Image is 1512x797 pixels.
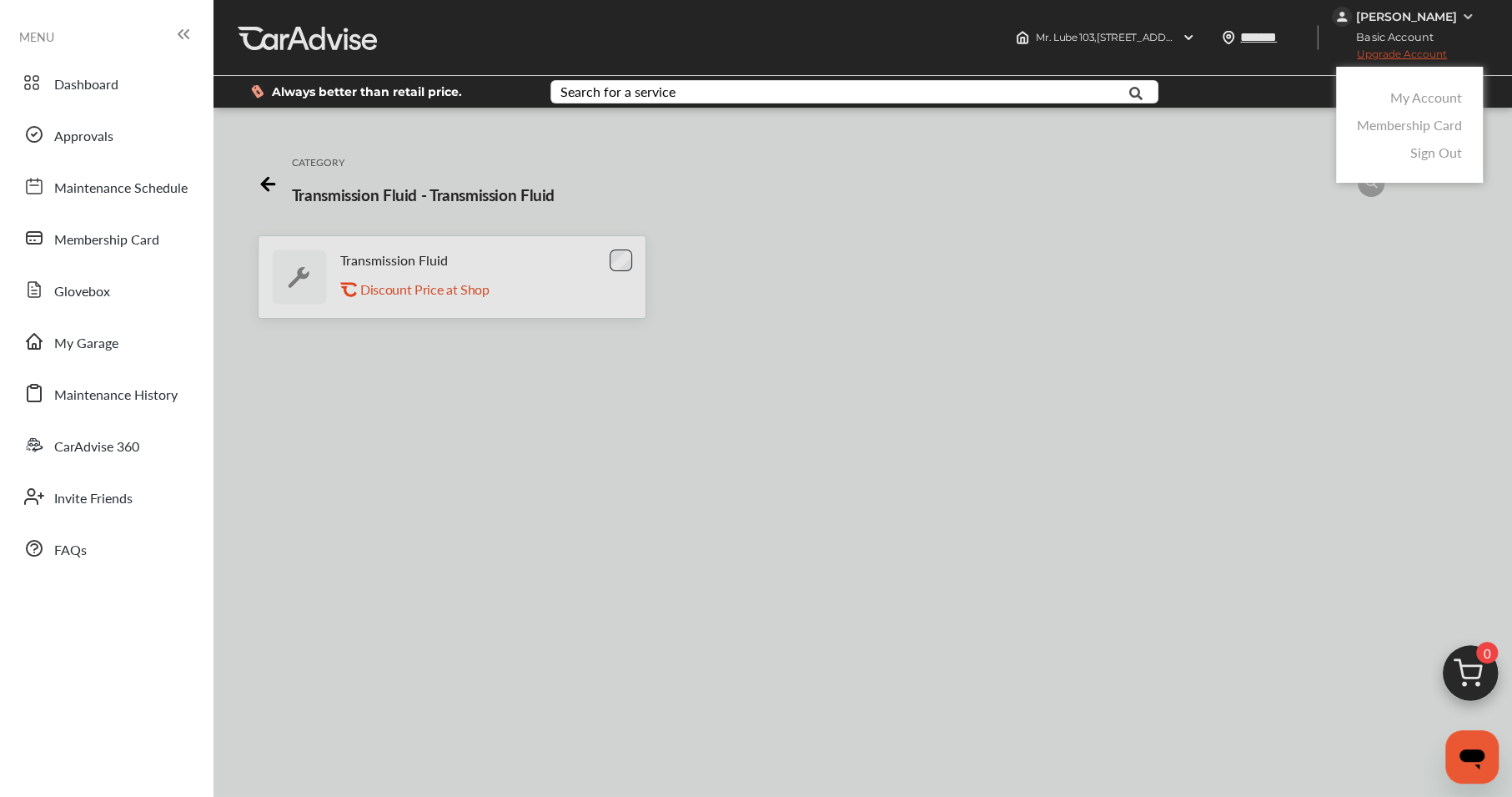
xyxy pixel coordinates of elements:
[15,527,196,570] a: FAQs
[15,423,196,467] a: CarAdvise 360
[54,74,118,96] span: Dashboard
[103,515,221,530] span: MEMBER
[1370,515,1409,530] span: BASIC
[15,475,196,518] a: Invite Friends
[15,113,196,156] a: Approvals
[54,488,133,510] span: Invite Friends
[103,169,259,185] span: Fleet Membership ID
[103,750,1409,779] span: Process as CarAdvise National Account through Auto Integrate. [PHONE_NUMBER]
[1476,642,1498,663] span: 0
[103,559,117,573] img: phone-black.37208b07.svg
[1371,534,1409,573] img: BasicBadge.31956f0b.svg
[117,559,220,575] span: [PHONE_NUMBER]
[54,436,139,458] span: CarAdvise 360
[15,268,196,311] a: Glovebox
[560,85,676,98] div: Search for a service
[1357,115,1462,134] a: Membership Card
[1410,143,1462,162] a: Sign Out
[774,544,801,571] img: car-basic.192fe7b4.svg
[803,547,815,567] span: 1
[1430,638,1510,718] img: cart_icon.3d0951e8.svg
[54,385,178,406] span: Maintenance History
[103,204,178,218] span: Since [DATE]
[103,720,1409,750] span: Shop instructions
[54,126,113,148] span: Approvals
[15,164,196,208] a: Maintenance Schedule
[54,178,188,199] span: Maintenance Schedule
[1390,88,1462,107] a: My Account
[15,216,196,260] a: Membership Card
[103,536,221,559] span: [PERSON_NAME]
[1266,174,1366,190] img: BasicPremiumLogo.8d547ee0.svg
[15,371,196,415] a: Maintenance History
[19,30,54,43] span: MENU
[767,515,824,530] span: VEHICLE
[15,61,196,104] a: Dashboard
[15,320,196,363] a: My Garage
[54,333,118,355] span: My Garage
[54,281,110,303] span: Glovebox
[103,185,186,204] span: ID:3204838
[54,230,159,251] span: Membership Card
[272,86,462,98] span: Always better than retail price.
[1445,730,1499,784] iframe: Button to launch messaging window
[54,540,87,562] span: FAQs
[251,84,264,98] img: dollor_label_vector.a70140d1.svg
